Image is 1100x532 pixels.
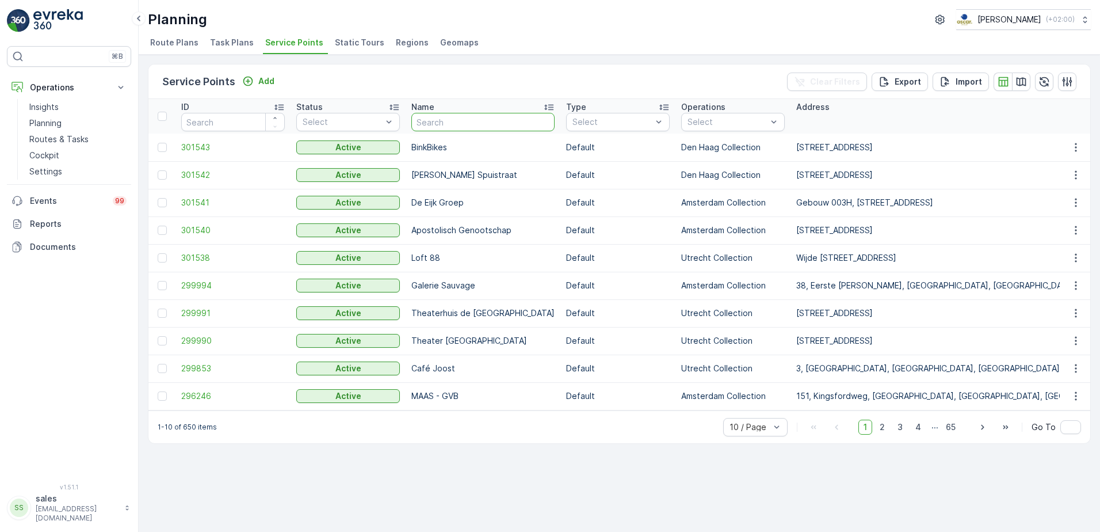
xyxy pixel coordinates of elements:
button: Export [872,73,928,91]
p: Reports [30,218,127,230]
p: Operations [30,82,108,93]
img: logo_light-DOdMpM7g.png [33,9,83,32]
a: 299990 [181,335,285,347]
p: Type [566,101,586,113]
p: sales [36,493,119,504]
span: 299853 [181,363,285,374]
span: Regions [396,37,429,48]
span: Service Points [265,37,323,48]
span: Go To [1032,421,1056,433]
span: Route Plans [150,37,198,48]
button: Active [296,196,400,210]
p: ... [931,420,938,435]
button: Active [296,168,400,182]
p: Active [335,252,361,264]
p: Café Joost [411,363,555,374]
div: SS [10,499,28,517]
p: Default [566,142,670,153]
p: Utrecht Collection [681,307,785,319]
a: Documents [7,235,131,259]
p: Default [566,252,670,264]
p: Clear Filters [810,76,860,88]
button: Operations [7,76,131,99]
span: 65 [941,420,961,435]
p: Documents [30,241,127,253]
p: Export [895,76,921,88]
p: Active [335,307,361,319]
p: Theater [GEOGRAPHIC_DATA] [411,335,555,347]
p: Service Points [162,74,235,90]
p: ID [181,101,189,113]
span: 3 [892,420,908,435]
span: 2 [874,420,890,435]
button: Active [296,223,400,237]
div: Toggle Row Selected [158,309,167,318]
p: Active [335,197,361,208]
span: 299994 [181,280,285,291]
p: Select [303,116,382,128]
span: Task Plans [210,37,254,48]
button: Active [296,334,400,348]
span: 301538 [181,252,285,264]
a: Planning [25,115,131,131]
p: Status [296,101,323,113]
p: Apostolisch Genootschap [411,225,555,236]
span: Geomaps [440,37,479,48]
a: Insights [25,99,131,115]
div: Toggle Row Selected [158,364,167,373]
p: Default [566,280,670,291]
a: 299991 [181,307,285,319]
div: Toggle Row Selected [158,392,167,401]
button: Active [296,279,400,292]
img: basis-logo_rgb2x.png [956,13,973,26]
p: Default [566,335,670,347]
span: 301542 [181,169,285,181]
button: Import [933,73,989,91]
p: Amsterdam Collection [681,390,785,402]
button: Active [296,140,400,154]
p: Den Haag Collection [681,142,785,153]
img: logo [7,9,30,32]
p: 99 [115,196,124,206]
a: 301540 [181,225,285,236]
p: Theaterhuis de [GEOGRAPHIC_DATA] [411,307,555,319]
p: MAAS - GVB [411,390,555,402]
div: Toggle Row Selected [158,198,167,207]
a: Events99 [7,189,131,212]
p: [PERSON_NAME] Spuistraat [411,169,555,181]
p: BinkBikes [411,142,555,153]
p: Operations [681,101,725,113]
div: Toggle Row Selected [158,336,167,345]
p: Utrecht Collection [681,363,785,374]
p: ( +02:00 ) [1046,15,1075,24]
div: Toggle Row Selected [158,170,167,180]
div: Toggle Row Selected [158,226,167,235]
p: Active [335,335,361,347]
p: Active [335,169,361,181]
span: v 1.51.1 [7,484,131,491]
div: Toggle Row Selected [158,281,167,290]
p: Insights [29,101,59,113]
p: De Eijk Groep [411,197,555,208]
div: Toggle Row Selected [158,143,167,152]
span: 4 [910,420,926,435]
p: Den Haag Collection [681,169,785,181]
p: Active [335,225,361,236]
p: Events [30,195,106,207]
span: Static Tours [335,37,384,48]
span: 301541 [181,197,285,208]
input: Search [411,113,555,131]
p: Amsterdam Collection [681,225,785,236]
p: Active [335,390,361,402]
p: 1-10 of 650 items [158,423,217,432]
a: Cockpit [25,147,131,164]
button: Clear Filters [787,73,867,91]
a: 296246 [181,390,285,402]
p: Utrecht Collection [681,252,785,264]
p: [EMAIL_ADDRESS][DOMAIN_NAME] [36,504,119,523]
button: Add [238,74,279,88]
p: Default [566,363,670,374]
